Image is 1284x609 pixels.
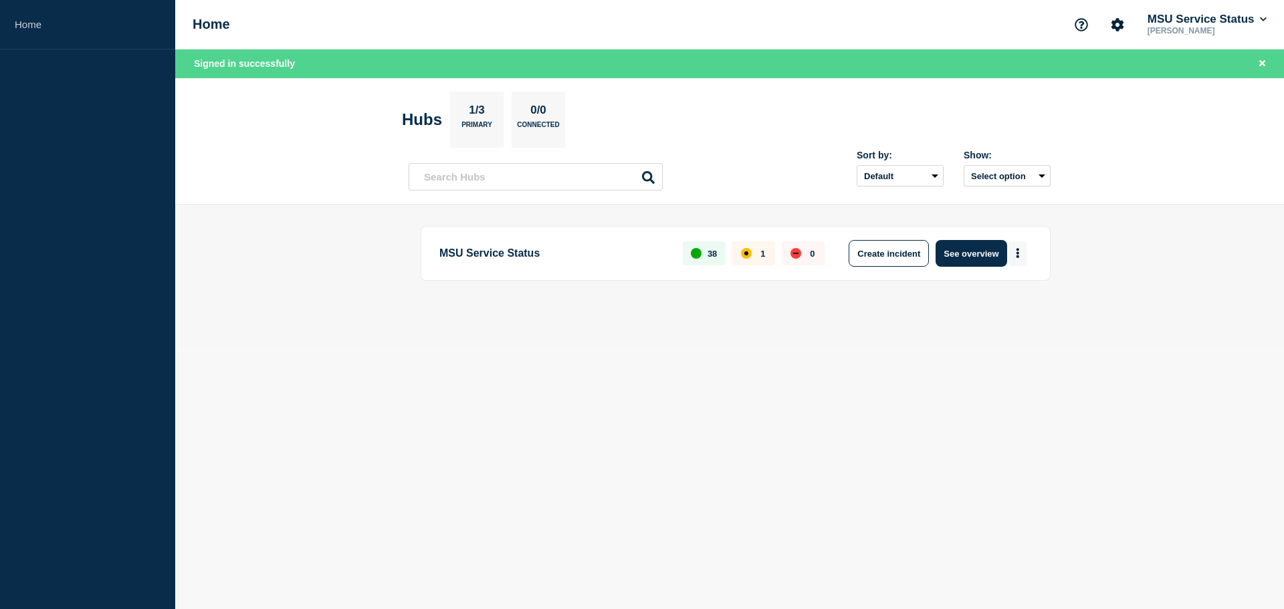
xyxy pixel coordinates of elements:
div: affected [741,248,752,259]
button: See overview [936,240,1006,267]
button: More actions [1009,241,1027,266]
button: Create incident [849,240,929,267]
p: 0 [810,249,815,259]
p: 38 [708,249,717,259]
p: 1 [760,249,765,259]
h2: Hubs [402,110,442,129]
p: 1/3 [464,104,490,121]
input: Search Hubs [409,163,663,191]
select: Sort by [857,165,944,187]
button: Account settings [1103,11,1132,39]
span: Signed in successfully [194,58,295,69]
button: MSU Service Status [1145,13,1269,26]
p: 0/0 [526,104,552,121]
p: Connected [517,121,559,135]
button: Select option [964,165,1051,187]
div: up [691,248,702,259]
div: Show: [964,150,1051,160]
h1: Home [193,17,230,32]
div: down [790,248,801,259]
button: Support [1067,11,1095,39]
button: Close banner [1254,56,1271,72]
div: Sort by: [857,150,944,160]
p: [PERSON_NAME] [1145,26,1269,35]
p: MSU Service Status [439,240,667,267]
p: Primary [461,121,492,135]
